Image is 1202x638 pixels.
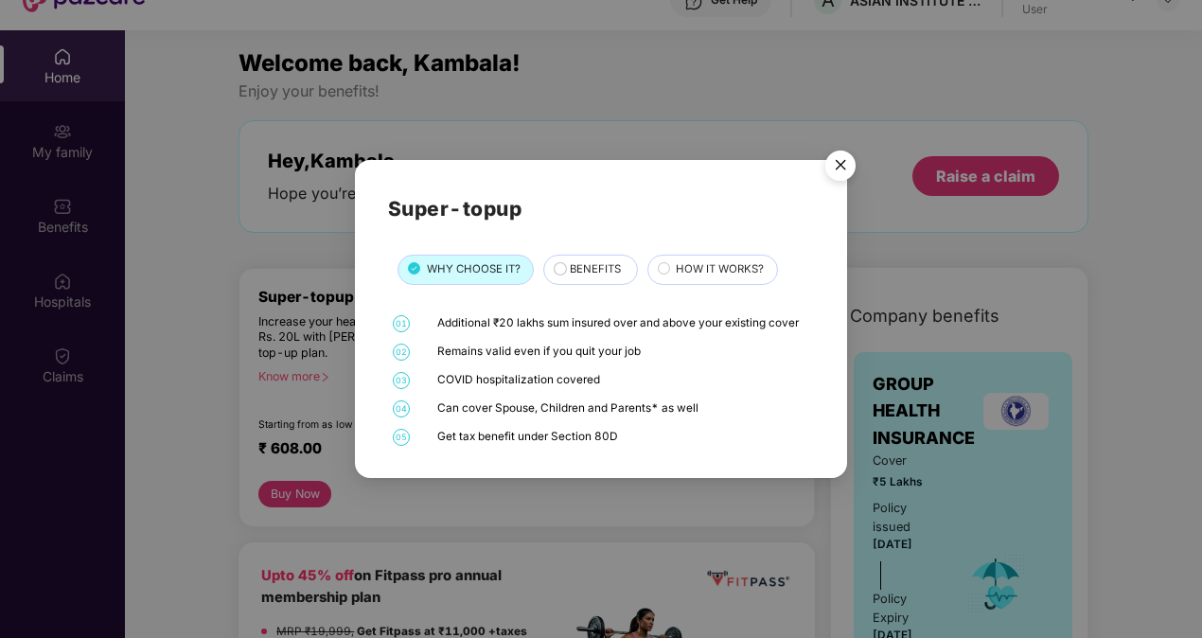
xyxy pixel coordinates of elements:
span: 04 [393,400,410,417]
span: WHY CHOOSE IT? [427,261,521,278]
div: Additional ₹20 lakhs sum insured over and above your existing cover [437,315,810,332]
span: 03 [393,372,410,389]
span: 01 [393,315,410,332]
span: BENEFITS [570,261,621,278]
img: svg+xml;base64,PHN2ZyB4bWxucz0iaHR0cDovL3d3dy53My5vcmcvMjAwMC9zdmciIHdpZHRoPSI1NiIgaGVpZ2h0PSI1Ni... [814,142,867,195]
h2: Super-topup [388,193,814,224]
div: Get tax benefit under Section 80D [437,429,810,446]
span: HOW IT WORKS? [676,261,764,278]
button: Close [814,142,865,193]
div: Remains valid even if you quit your job [437,344,810,361]
span: 05 [393,429,410,446]
div: Can cover Spouse, Children and Parents* as well [437,400,810,417]
div: COVID hospitalization covered [437,372,810,389]
span: 02 [393,344,410,361]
